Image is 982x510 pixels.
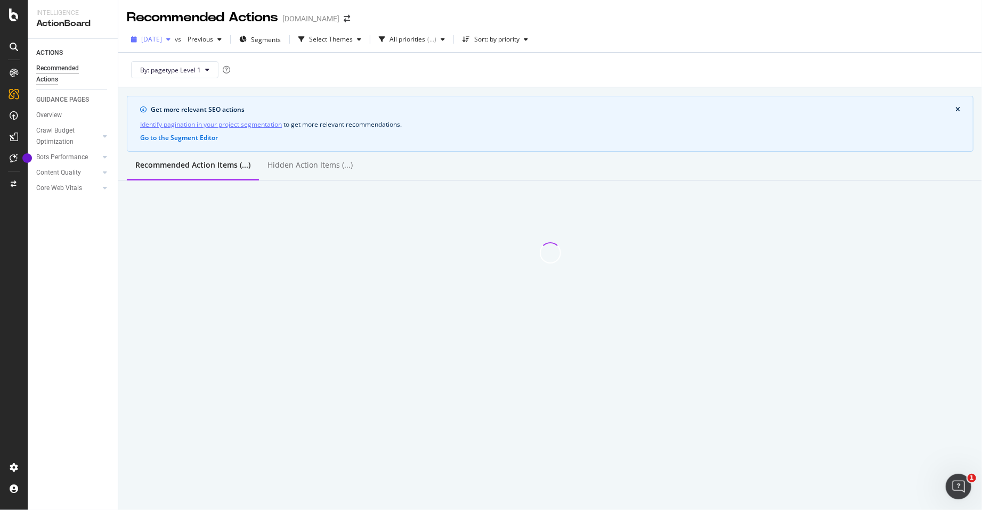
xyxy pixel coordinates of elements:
[427,36,436,43] div: ( ... )
[36,18,109,30] div: ActionBoard
[36,167,81,178] div: Content Quality
[183,35,213,44] span: Previous
[36,125,100,147] a: Crawl Budget Optimization
[36,110,62,121] div: Overview
[36,9,109,18] div: Intelligence
[235,31,285,48] button: Segments
[36,63,110,85] a: Recommended Actions
[36,152,100,163] a: Bots Performance
[140,134,218,142] button: Go to the Segment Editor
[36,94,110,105] a: GUIDANCE PAGES
[36,47,63,59] div: ACTIONS
[140,65,201,75] span: By: pagetype Level 1
[474,36,520,43] div: Sort: by priority
[309,36,353,43] div: Select Themes
[175,35,183,44] span: vs
[140,119,282,130] a: Identify pagination in your project segmentation
[36,125,92,147] div: Crawl Budget Optimization
[36,167,100,178] a: Content Quality
[22,153,32,163] div: Tooltip anchor
[344,15,350,22] div: arrow-right-arrow-left
[36,94,89,105] div: GUIDANCE PAGES
[389,36,425,43] div: All priorities
[36,183,82,194] div: Core Web Vitals
[968,474,976,482] span: 1
[135,160,250,170] div: Recommended Action Items (...)
[36,110,110,121] a: Overview
[953,104,963,116] button: close banner
[131,61,218,78] button: By: pagetype Level 1
[151,105,955,114] div: Get more relevant SEO actions
[946,474,971,499] iframe: Intercom live chat
[36,47,110,59] a: ACTIONS
[36,183,100,194] a: Core Web Vitals
[183,31,226,48] button: Previous
[282,13,339,24] div: [DOMAIN_NAME]
[267,160,353,170] div: Hidden Action Items (...)
[141,35,162,44] span: 2025 Aug. 25th
[140,119,960,130] div: to get more relevant recommendations .
[458,31,532,48] button: Sort: by priority
[127,96,973,152] div: info banner
[127,9,278,27] div: Recommended Actions
[294,31,366,48] button: Select Themes
[36,152,88,163] div: Bots Performance
[127,31,175,48] button: [DATE]
[251,35,281,44] span: Segments
[375,31,449,48] button: All priorities(...)
[36,63,100,85] div: Recommended Actions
